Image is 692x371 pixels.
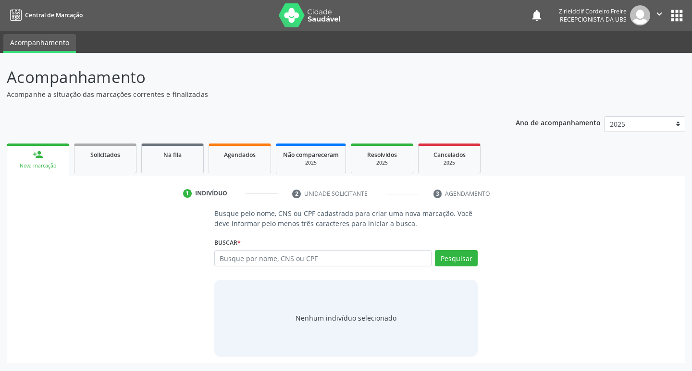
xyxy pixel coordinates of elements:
[7,65,482,89] p: Acompanhamento
[435,250,478,266] button: Pesquisar
[195,189,227,198] div: Indivíduo
[214,208,478,228] p: Busque pelo nome, CNS ou CPF cadastrado para criar uma nova marcação. Você deve informar pelo men...
[516,116,601,128] p: Ano de acompanhamento
[560,15,627,24] span: Recepcionista da UBS
[183,189,192,198] div: 1
[7,7,83,23] a: Central de Marcação
[367,151,397,159] span: Resolvidos
[630,5,650,25] img: img
[530,9,544,22] button: notifications
[13,162,62,169] div: Nova marcação
[283,159,339,167] div: 2025
[7,89,482,99] p: Acompanhe a situação das marcações correntes e finalizadas
[559,7,627,15] div: Zirleidclif Cordeiro Freire
[425,159,473,167] div: 2025
[3,34,76,53] a: Acompanhamento
[654,9,665,19] i: 
[650,5,668,25] button: 
[33,149,43,160] div: person_add
[433,151,466,159] span: Cancelados
[163,151,182,159] span: Na fila
[296,313,396,323] div: Nenhum indivíduo selecionado
[214,250,432,266] input: Busque por nome, CNS ou CPF
[224,151,256,159] span: Agendados
[25,11,83,19] span: Central de Marcação
[283,151,339,159] span: Não compareceram
[358,159,406,167] div: 2025
[214,235,241,250] label: Buscar
[90,151,120,159] span: Solicitados
[668,7,685,24] button: apps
